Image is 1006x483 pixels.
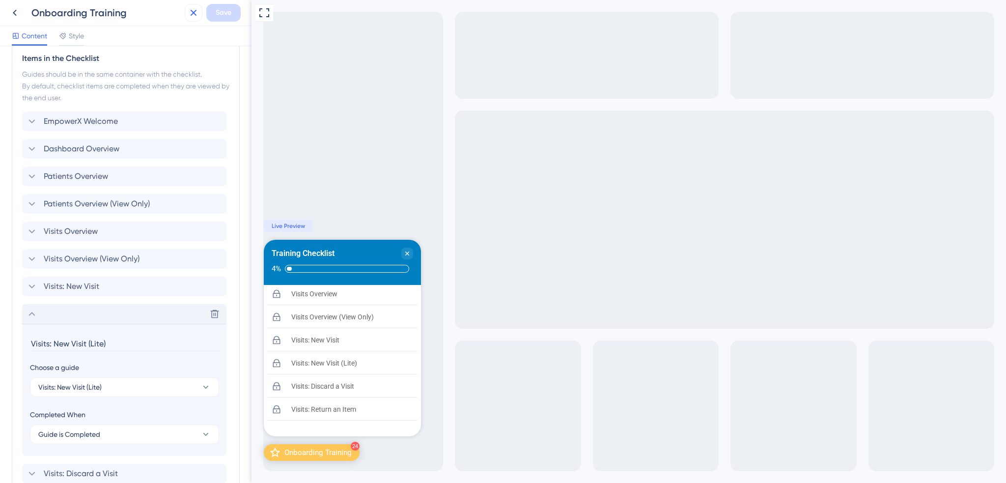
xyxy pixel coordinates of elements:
[44,468,118,480] span: Visits: Discard a Visit
[40,403,105,415] div: Visits: Return an Item
[44,170,108,182] span: Patients Overview
[44,253,140,265] span: Visits Overview (View Only)
[12,444,108,461] div: Open Onboarding Training checklist, remaining modules: 24
[16,283,166,305] div: Visits Overview is locked. Complete items in order
[38,428,100,440] span: Guide is Completed
[44,226,98,237] span: Visits Overview
[16,352,166,374] div: Visits: New Visit (Lite) is locked. Complete items in order
[38,381,102,393] span: Visits: New Visit (Lite)
[22,53,229,64] div: Items in the Checklist
[69,30,84,42] span: Style
[44,198,150,210] span: Patients Overview (View Only)
[44,281,99,292] span: Visits: New Visit
[20,248,83,259] div: Training Checklist
[16,306,166,328] div: Visits Overview (View Only) is locked. Complete items in order
[40,311,122,323] div: Visits Overview (View Only)
[30,409,219,421] div: Completed When
[20,264,29,273] div: 4%
[12,240,169,436] div: Checklist Container
[20,222,54,230] span: Live Preview
[16,329,166,351] div: Visits: New Visit is locked. Complete items in order
[16,375,166,398] div: Visits: Discard a Visit is locked. Complete items in order
[22,68,229,104] div: Guides should be in the same container with the checklist. By default, checklist items are comple...
[30,336,221,351] input: Header
[44,143,119,155] span: Dashboard Overview
[31,6,181,20] div: Onboarding Training
[16,398,166,421] div: Visits: Return an Item is locked. Complete items in order
[40,357,106,369] div: Visits: New Visit (Lite)
[44,115,118,127] span: EmpowerX Welcome
[40,288,86,300] div: Visits Overview
[22,30,47,42] span: Content
[30,425,219,444] button: Guide is Completed
[206,4,241,22] button: Save
[150,248,162,259] div: Close Checklist
[12,285,169,424] div: Checklist items
[216,7,231,19] span: Save
[30,377,219,397] button: Visits: New Visit (Lite)
[16,422,166,444] div: Stock Overview is locked. Complete items in order
[40,380,103,392] div: Visits: Discard a Visit
[33,448,100,457] div: Onboarding Training
[40,334,88,346] div: Visits: New Visit
[20,264,162,273] div: Checklist progress: 4%
[99,442,108,451] div: 24
[30,362,219,373] div: Choose a guide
